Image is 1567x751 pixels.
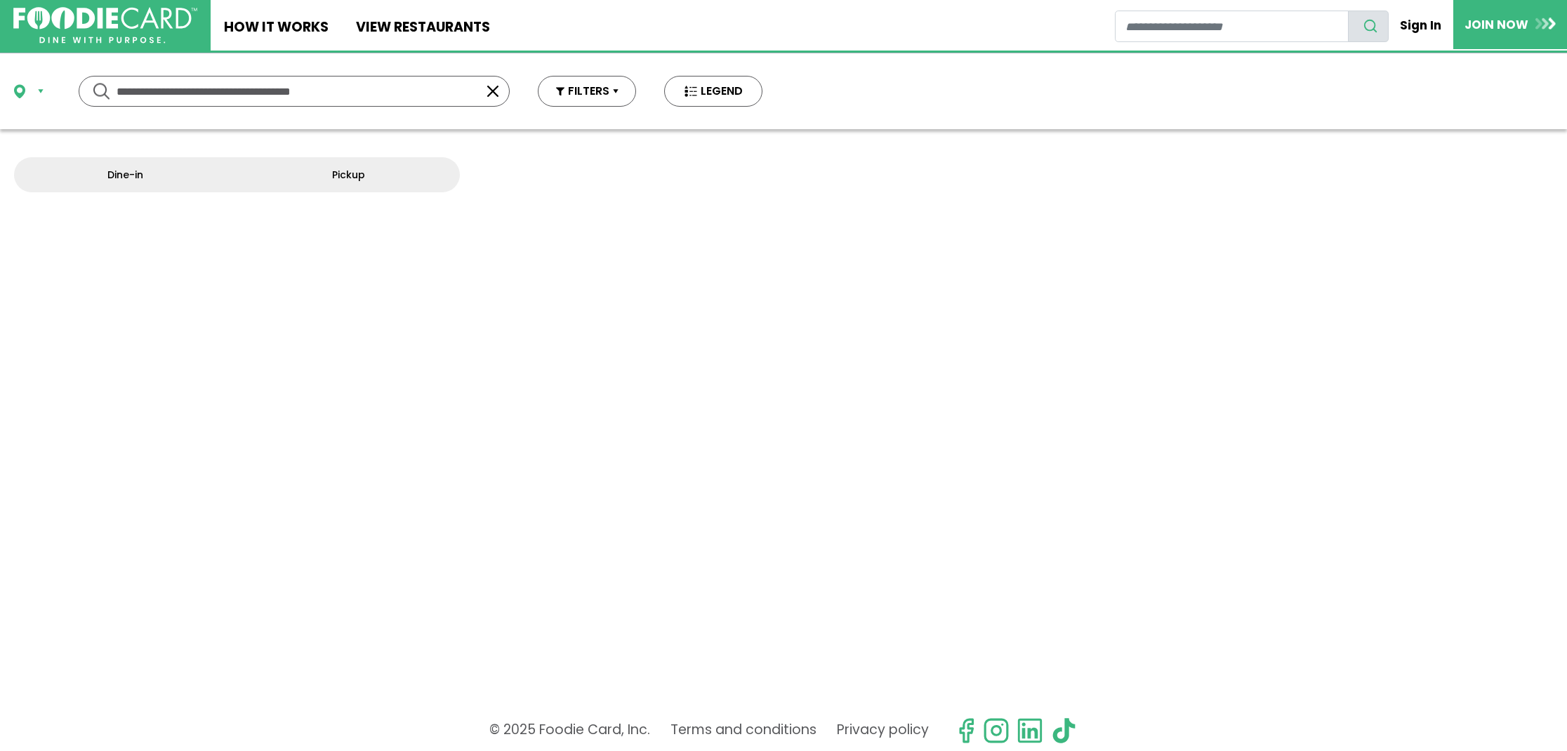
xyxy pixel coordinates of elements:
[237,157,461,192] a: Pickup
[1348,11,1389,42] button: search
[670,717,816,744] a: Terms and conditions
[837,717,929,744] a: Privacy policy
[664,76,762,107] button: LEGEND
[13,7,197,44] img: FoodieCard; Eat, Drink, Save, Donate
[538,76,636,107] button: FILTERS
[489,717,650,744] p: © 2025 Foodie Card, Inc.
[1115,11,1349,42] input: restaurant search
[14,157,237,192] a: Dine-in
[1050,717,1077,744] img: tiktok.svg
[1017,717,1043,744] img: linkedin.svg
[953,717,979,744] svg: check us out on facebook
[1389,10,1453,41] a: Sign In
